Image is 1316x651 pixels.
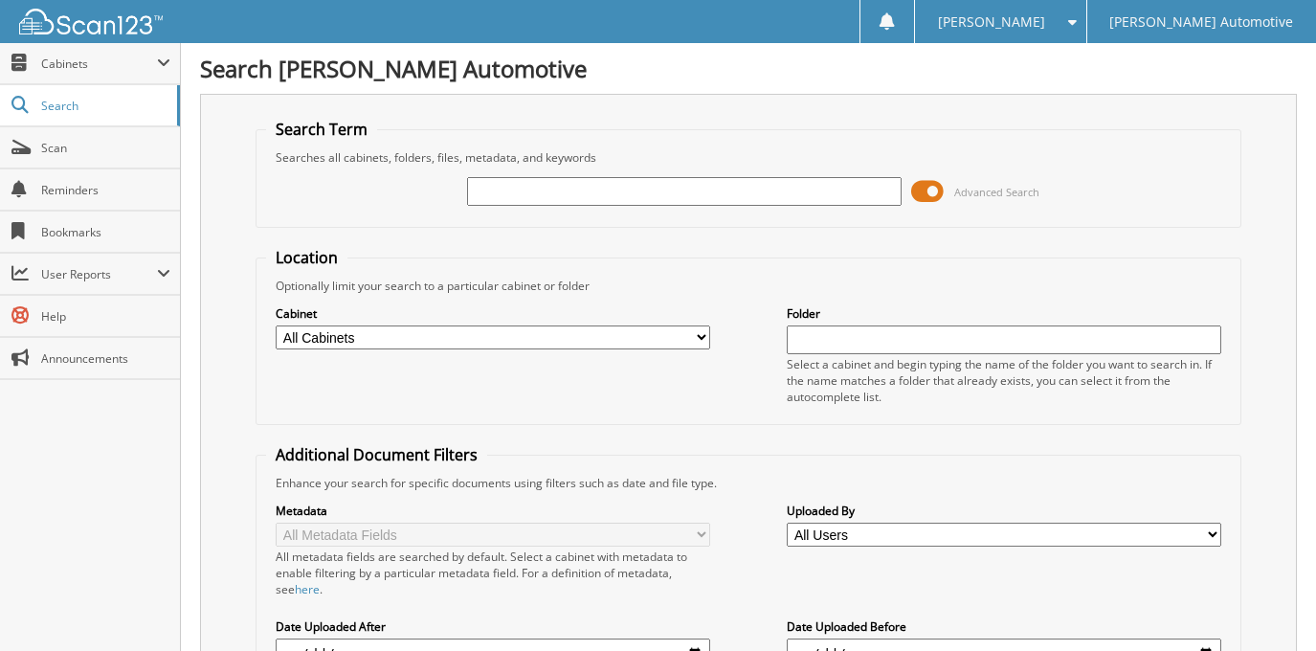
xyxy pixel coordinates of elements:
[266,119,377,140] legend: Search Term
[266,247,347,268] legend: Location
[41,350,170,367] span: Announcements
[41,308,170,325] span: Help
[787,618,1220,635] label: Date Uploaded Before
[19,9,163,34] img: scan123-logo-white.svg
[787,356,1220,405] div: Select a cabinet and begin typing the name of the folder you want to search in. If the name match...
[276,503,709,519] label: Metadata
[266,475,1230,491] div: Enhance your search for specific documents using filters such as date and file type.
[295,581,320,597] a: here
[938,16,1045,28] span: [PERSON_NAME]
[266,149,1230,166] div: Searches all cabinets, folders, files, metadata, and keywords
[276,305,709,322] label: Cabinet
[41,140,170,156] span: Scan
[200,53,1297,84] h1: Search [PERSON_NAME] Automotive
[1109,16,1293,28] span: [PERSON_NAME] Automotive
[787,503,1220,519] label: Uploaded By
[41,98,167,114] span: Search
[276,618,709,635] label: Date Uploaded After
[787,305,1220,322] label: Folder
[41,182,170,198] span: Reminders
[41,224,170,240] span: Bookmarks
[954,185,1039,199] span: Advanced Search
[41,266,157,282] span: User Reports
[276,549,709,597] div: All metadata fields are searched by default. Select a cabinet with metadata to enable filtering b...
[41,56,157,72] span: Cabinets
[266,278,1230,294] div: Optionally limit your search to a particular cabinet or folder
[266,444,487,465] legend: Additional Document Filters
